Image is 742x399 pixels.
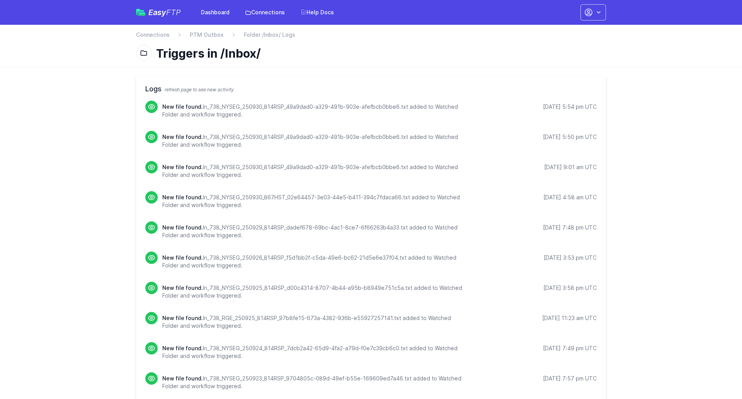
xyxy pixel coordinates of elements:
div: [DATE] 7:57 pm UTC [543,375,597,382]
a: Dashboard [196,5,234,19]
a: Help Docs [296,5,339,19]
span: Easy [148,9,181,16]
div: [DATE] 9:01 am UTC [544,163,597,171]
span: New file found. [162,103,203,110]
div: [DATE] 7:49 pm UTC [543,344,597,352]
span: New file found. [162,224,203,231]
p: In_738_NYSEG_250924_814RSP_7dcb2a42-65d9-4fa2-a79d-f0e7c39cb6c0.txt added to Watched Folder and w... [162,344,466,360]
div: [DATE] 4:58 am UTC [543,194,597,201]
p: In_738_NYSEG_250930_814RSP_49a9dad0-a329-491b-903e-afefbcb0bbe6.txt added to Watched Folder and w... [162,163,466,179]
p: In_738_NYSEG_250930_814RSP_49a9dad0-a329-491b-903e-afefbcb0bbe6.txt added to Watched Folder and w... [162,103,466,118]
h1: Triggers in /Inbox/ [156,46,600,60]
div: [DATE] 5:50 pm UTC [543,133,597,141]
span: New file found. [162,315,203,321]
img: easyftp_logo.png [136,9,145,16]
p: In_738_NYSEG_250925_814RSP_d00c4314-8707-4b44-a95b-b8949e751c5a.txt added to Watched Folder and w... [162,284,466,300]
span: Folder /Inbox/ Logs [244,31,295,39]
a: Connections [240,5,289,19]
span: New file found. [162,134,203,140]
p: In_738_NYSEG_250923_814RSP_9704805c-089d-49ef-b55e-169609ed7a46.txt added to Watched Folder and w... [162,375,466,390]
a: Connections [136,31,170,39]
p: In_738_NYSEG_250929_814RSP_dadef678-69bc-4ac1-8ce7-6f66263b4a33.txt added to Watched Folder and w... [162,224,466,239]
span: FTP [166,8,181,17]
div: [DATE] 7:48 pm UTC [543,224,597,231]
nav: Breadcrumb [136,31,606,43]
span: New file found. [162,254,203,261]
p: In_738_RGE_250925_814RSP_97b8fe15-673a-4382-936b-e55927257141.txt added to Watched Folder and wor... [162,314,466,330]
span: New file found. [162,375,203,382]
p: In_738_NYSEG_250926_814RSP_f5d1bb2f-c5da-49e6-bc62-21d5e6e37f04.txt added to Watched Folder and w... [162,254,466,269]
div: [DATE] 5:54 pm UTC [543,103,597,111]
p: In_738_NYSEG_250930_867HST_02e64457-3e03-44e5-b411-394c7fdaca66.txt added to Watched Folder and w... [162,194,466,209]
h2: Logs [145,84,597,94]
div: [DATE] 3:58 pm UTC [543,284,597,292]
a: PTM Outbox [190,31,224,39]
span: New file found. [162,164,203,170]
a: EasyFTP [136,9,181,16]
div: [DATE] 11:23 am UTC [542,314,597,322]
span: New file found. [162,194,203,200]
span: New file found. [162,284,203,291]
div: [DATE] 3:53 pm UTC [544,254,597,262]
p: In_738_NYSEG_250930_814RSP_49a9dad0-a329-491b-903e-afefbcb0bbe6.txt added to Watched Folder and w... [162,133,466,149]
span: New file found. [162,345,203,351]
span: refresh page to see new activity [165,87,234,92]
